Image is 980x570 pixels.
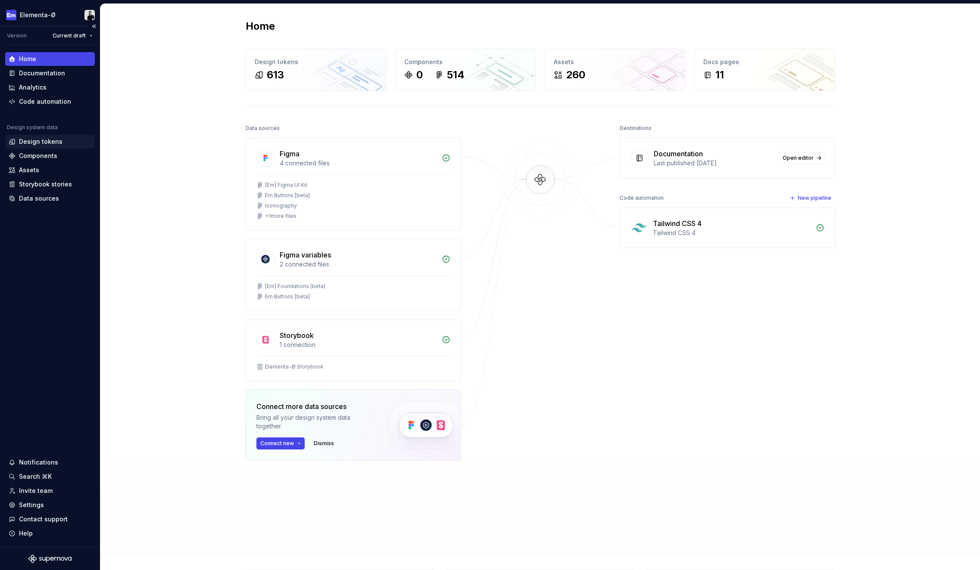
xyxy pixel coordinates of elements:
div: 613 [267,68,284,82]
div: Invite team [19,486,53,495]
a: Analytics [5,81,95,94]
div: Notifications [19,458,58,467]
div: Code automation [620,192,664,204]
div: Help [19,529,33,538]
a: Figma variables2 connected files[Em] Foundations (beta)Em Buttons [beta] [246,239,461,311]
div: Bring all your design system data together. [256,413,373,431]
div: Connect more data sources [256,401,373,412]
span: Open editor [783,155,814,161]
div: 11 [715,68,724,82]
svg: Supernova Logo [28,555,72,563]
a: Home [5,52,95,66]
div: [Em] Foundations (beta) [265,283,325,290]
div: 1 connection [280,341,437,349]
button: Help [5,527,95,540]
div: Iconography [265,202,297,209]
a: Settings [5,498,95,512]
div: Code automation [19,97,71,106]
div: Destinations [620,122,652,134]
div: Figma [280,149,300,159]
div: Elementa-Ø Storybook [265,363,324,370]
button: Notifications [5,455,95,469]
button: Elementa-ØRiyadh Gordon [2,6,98,24]
div: 4 connected files [280,159,437,167]
div: Design system data [7,124,58,131]
div: Home [19,55,36,63]
button: Collapse sidebar [88,20,100,32]
a: Data sources [5,192,95,205]
a: Invite team [5,484,95,498]
button: Connect new [256,437,305,449]
div: Search ⌘K [19,472,52,481]
a: Assets260 [545,49,686,91]
button: Dismiss [310,437,338,449]
a: Code automation [5,95,95,108]
div: 514 [447,68,465,82]
div: Em Buttons [beta] [265,293,310,300]
div: Tailwind CSS 4 [653,229,811,237]
a: Docs pages11 [694,49,835,91]
div: Last published [DATE] [654,159,774,167]
a: Open editor [779,152,824,164]
a: Design tokens [5,135,95,149]
a: Storybook stories [5,177,95,191]
a: Storybook1 connectionElementa-Ø Storybook [246,319,461,381]
div: Design tokens [255,58,378,66]
div: Tailwind CSS 4 [653,218,702,229]
button: Contact support [5,512,95,526]
div: Storybook [280,330,314,341]
div: Settings [19,501,44,509]
div: Design tokens [19,137,62,146]
div: Contact support [19,515,68,524]
span: Connect new [260,440,294,447]
a: Components [5,149,95,163]
div: Assets [554,58,677,66]
div: Components [404,58,527,66]
div: + 1 more files [265,213,296,220]
div: Docs pages [703,58,826,66]
img: Riyadh Gordon [84,10,95,20]
a: Documentation [5,66,95,80]
div: Data sources [246,122,280,134]
a: Assets [5,163,95,177]
a: Figma4 connected files[Em] Figma UI KitEm Buttons [beta]Iconography+1more files [246,138,461,230]
div: Figma variables [280,250,331,260]
span: Current draft [53,32,86,39]
div: Version [7,32,27,39]
div: Assets [19,166,39,174]
img: e72e9e65-9f43-4cb3-89a7-ea83765f03bf.png [6,10,16,20]
div: Storybook stories [19,180,72,189]
div: 0 [416,68,423,82]
div: Components [19,152,57,160]
div: 260 [566,68,585,82]
div: Data sources [19,194,59,203]
button: Search ⌘K [5,470,95,483]
div: Documentation [654,149,703,159]
div: Elementa-Ø [20,11,56,19]
h2: Home [246,19,275,33]
button: Current draft [49,30,97,42]
div: Analytics [19,83,47,92]
div: Em Buttons [beta] [265,192,310,199]
button: New pipeline [787,192,835,204]
a: Design tokens613 [246,49,387,91]
div: [Em] Figma UI Kit [265,182,307,189]
div: 2 connected files [280,260,437,269]
span: Dismiss [314,440,334,447]
span: New pipeline [798,195,831,201]
div: Documentation [19,69,65,77]
a: Components0514 [395,49,536,91]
